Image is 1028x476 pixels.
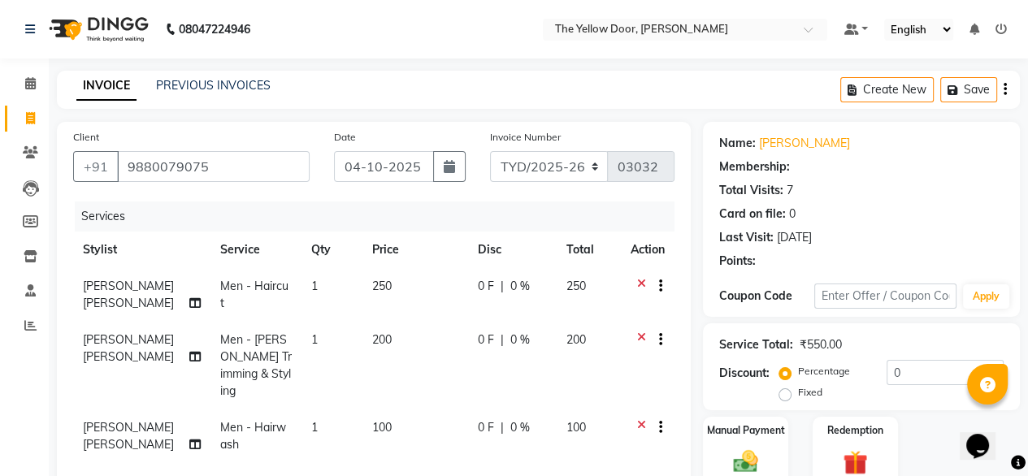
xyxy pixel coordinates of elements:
span: [PERSON_NAME] [PERSON_NAME] [83,279,174,310]
div: [DATE] [777,229,812,246]
img: _cash.svg [726,448,766,476]
div: 7 [787,182,793,199]
label: Client [73,130,99,145]
div: Membership: [719,158,790,175]
label: Redemption [827,423,883,438]
img: logo [41,6,153,52]
label: Date [334,130,356,145]
iframe: chat widget [960,411,1012,460]
div: Total Visits: [719,182,783,199]
input: Search by Name/Mobile/Email/Code [117,151,310,182]
label: Manual Payment [707,423,785,438]
span: 1 [311,279,318,293]
th: Total [556,232,621,268]
div: Coupon Code [719,288,814,305]
b: 08047224946 [179,6,250,52]
button: +91 [73,151,119,182]
div: Service Total: [719,336,793,353]
span: 0 % [510,331,530,348]
span: 200 [372,332,392,347]
button: Apply [963,284,1009,309]
span: | [501,331,504,348]
th: Price [362,232,468,268]
label: Fixed [798,385,822,400]
span: 0 F [478,419,494,436]
th: Qty [301,232,362,268]
span: Men - Haircut [220,279,288,310]
span: Men - [PERSON_NAME] Trimming & Styling [220,332,292,398]
label: Invoice Number [490,130,561,145]
div: Services [75,201,687,232]
div: 0 [789,206,796,223]
span: [PERSON_NAME] [PERSON_NAME] [83,420,174,452]
label: Percentage [798,364,850,379]
button: Save [940,77,997,102]
div: Name: [719,135,756,152]
div: Points: [719,253,756,270]
th: Stylist [73,232,210,268]
span: 200 [566,332,585,347]
span: Men - Hairwash [220,420,286,452]
span: 0 F [478,331,494,348]
span: 250 [566,279,585,293]
span: | [501,419,504,436]
span: 1 [311,420,318,435]
span: 100 [566,420,585,435]
button: Create New [840,77,934,102]
span: 100 [372,420,392,435]
span: 1 [311,332,318,347]
span: 0 F [478,278,494,295]
th: Action [621,232,674,268]
a: INVOICE [76,71,137,101]
div: Discount: [719,365,770,382]
input: Enter Offer / Coupon Code [814,283,956,309]
div: ₹550.00 [800,336,842,353]
span: 250 [372,279,392,293]
a: [PERSON_NAME] [759,135,850,152]
div: Last Visit: [719,229,774,246]
a: PREVIOUS INVOICES [156,78,271,93]
span: | [501,278,504,295]
th: Service [210,232,301,268]
span: [PERSON_NAME] [PERSON_NAME] [83,332,174,364]
div: Card on file: [719,206,786,223]
span: 0 % [510,419,530,436]
th: Disc [468,232,556,268]
span: 0 % [510,278,530,295]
